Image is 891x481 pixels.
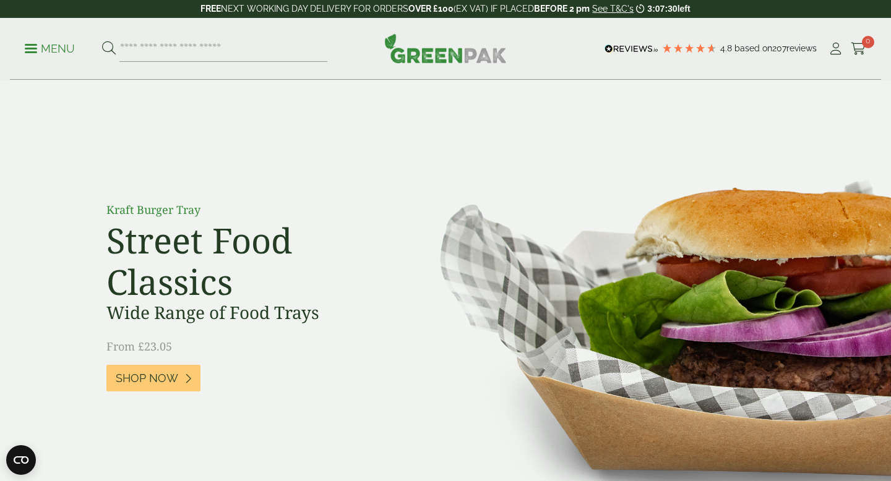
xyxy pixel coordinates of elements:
span: 0 [862,36,874,48]
span: From £23.05 [106,339,172,354]
span: left [678,4,691,14]
strong: BEFORE 2 pm [534,4,590,14]
i: My Account [828,43,843,55]
img: REVIEWS.io [605,45,658,53]
p: Menu [25,41,75,56]
a: Shop Now [106,365,200,391]
strong: FREE [200,4,221,14]
span: reviews [786,43,817,53]
button: Open CMP widget [6,445,36,475]
span: Based on [734,43,772,53]
i: Cart [851,43,866,55]
img: GreenPak Supplies [384,33,507,63]
span: 3:07:30 [647,4,677,14]
p: Kraft Burger Tray [106,202,385,218]
strong: OVER £100 [408,4,454,14]
a: 0 [851,40,866,58]
span: 4.8 [720,43,734,53]
h3: Wide Range of Food Trays [106,302,385,323]
a: See T&C's [592,4,634,14]
a: Menu [25,41,75,54]
span: Shop Now [116,372,178,385]
span: 207 [772,43,786,53]
h2: Street Food Classics [106,219,385,302]
div: 4.79 Stars [661,43,717,54]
